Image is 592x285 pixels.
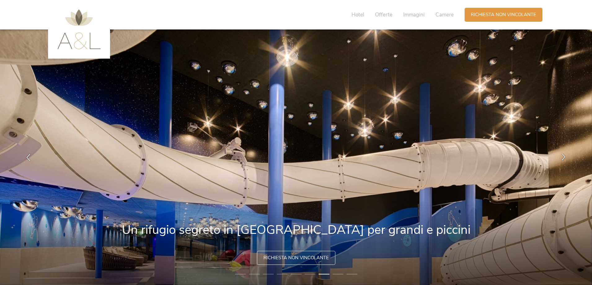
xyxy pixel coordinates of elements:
span: Hotel [351,11,364,18]
span: Offerte [375,11,392,18]
span: Immagini [403,11,425,18]
span: Richiesta non vincolante [471,11,536,18]
img: AMONTI & LUNARIS Wellnessresort [57,9,101,49]
span: Camere [435,11,454,18]
span: Richiesta non vincolante [263,255,329,261]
